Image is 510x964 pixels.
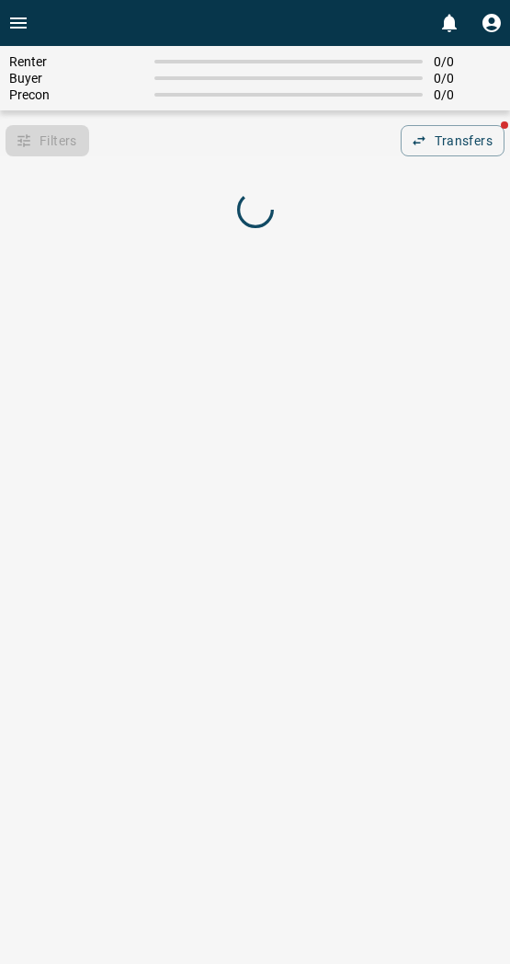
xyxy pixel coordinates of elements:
span: 0 / 0 [434,54,501,69]
span: Renter [9,54,143,69]
span: 0 / 0 [434,87,501,102]
span: Buyer [9,71,143,86]
button: Profile [473,5,510,41]
span: 0 / 0 [434,71,501,86]
button: Transfers [401,125,504,156]
span: Precon [9,87,143,102]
